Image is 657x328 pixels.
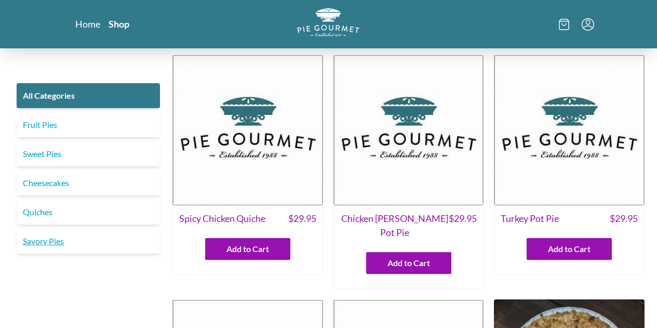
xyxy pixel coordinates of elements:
button: Menu [582,18,594,31]
img: Turkey Pot Pie [494,55,645,205]
span: $ 29.95 [288,212,316,226]
a: Fruit Pies [17,112,160,137]
button: Add to Cart [205,238,290,260]
img: logo [297,8,359,37]
a: Home [75,18,100,30]
button: Add to Cart [527,238,612,260]
span: Add to Cart [548,243,591,255]
a: Savory Pies [17,229,160,254]
span: Chicken [PERSON_NAME] Pot Pie [340,212,449,240]
a: Sweet Pies [17,141,160,166]
span: Spicy Chicken Quiche [179,212,265,226]
img: Spicy Chicken Quiche [172,55,323,205]
a: All Categories [17,83,160,108]
img: Chicken Curry Pot Pie [333,55,484,205]
span: Add to Cart [387,257,430,269]
button: Add to Cart [366,252,451,274]
a: Quiches [17,200,160,225]
span: Add to Cart [226,243,269,255]
span: Turkey Pot Pie [501,212,559,226]
a: Shop [109,18,129,30]
a: Cheesecakes [17,170,160,195]
span: $ 29.95 [610,212,638,226]
a: Logo [297,8,359,40]
span: $ 29.95 [449,212,477,240]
